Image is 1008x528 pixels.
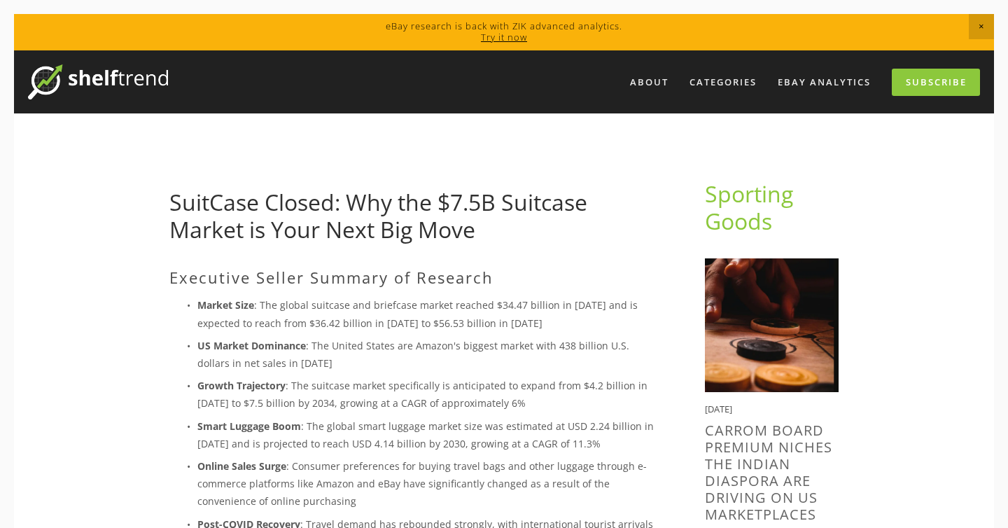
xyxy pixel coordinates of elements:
[481,31,527,43] a: Try it now
[197,417,660,452] p: : The global smart luggage market size was estimated at USD 2.24 billion in [DATE] and is project...
[197,337,660,372] p: : The United States are Amazon's biggest market with 438 billion U.S. dollars in net sales in [DATE]
[705,179,799,235] a: Sporting Goods
[769,71,880,94] a: eBay Analytics
[197,419,301,433] strong: Smart Luggage Boom
[705,258,839,392] img: Carrom Board Premium Niches the Indian Diaspora are driving on US Marketplaces
[197,377,660,412] p: : The suitcase market specifically is anticipated to expand from $4.2 billion in [DATE] to $7.5 b...
[705,421,832,524] a: Carrom Board Premium Niches the Indian Diaspora are driving on US Marketplaces
[197,457,660,510] p: : Consumer preferences for buying travel bags and other luggage through e-commerce platforms like...
[197,459,286,473] strong: Online Sales Surge
[169,187,587,244] a: SuitCase Closed: Why the $7.5B Suitcase Market is Your Next Big Move
[169,268,660,286] h2: Executive Seller Summary of Research
[28,64,168,99] img: ShelfTrend
[892,69,980,96] a: Subscribe
[197,296,660,331] p: : The global suitcase and briefcase market reached $34.47 billion in [DATE] and is expected to re...
[969,14,994,39] span: Close Announcement
[621,71,678,94] a: About
[197,339,306,352] strong: US Market Dominance
[680,71,766,94] div: Categories
[197,379,286,392] strong: Growth Trajectory
[705,403,732,415] time: [DATE]
[197,298,254,312] strong: Market Size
